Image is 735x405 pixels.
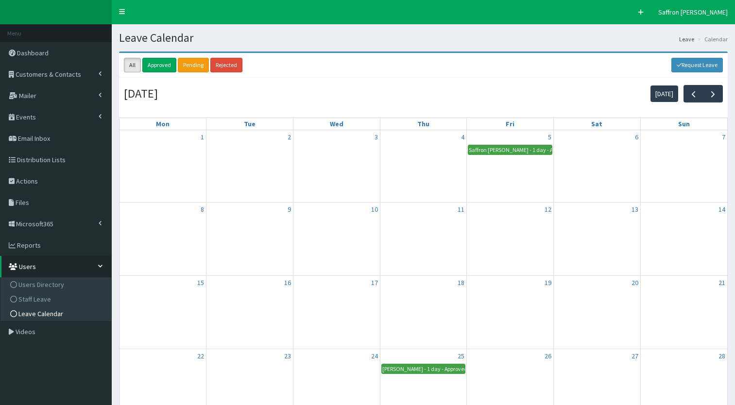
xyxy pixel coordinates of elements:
span: Users Directory [18,280,64,289]
span: Mailer [19,91,36,100]
span: Files [16,198,29,207]
a: [PERSON_NAME] - 1 day - Approved [381,364,466,374]
a: Leave [679,35,694,43]
a: Users Directory [3,277,111,292]
a: December 5, 2025 [546,130,553,144]
td: December 5, 2025 [467,130,554,202]
a: Tuesday [242,118,257,130]
td: December 19, 2025 [467,276,554,349]
a: December 19, 2025 [543,276,553,289]
span: Videos [16,327,35,336]
span: Events [16,113,36,121]
a: December 11, 2025 [456,202,466,216]
a: Request Leave [671,58,723,72]
a: Friday [504,118,516,130]
td: December 16, 2025 [206,276,293,349]
td: December 18, 2025 [380,276,467,349]
span: Microsoft365 [16,219,53,228]
td: December 12, 2025 [467,202,554,276]
a: December 4, 2025 [459,130,466,144]
a: December 25, 2025 [456,349,466,363]
span: Leave Calendar [18,309,63,318]
td: December 8, 2025 [120,202,206,276]
a: December 2, 2025 [286,130,293,144]
td: December 2, 2025 [206,130,293,202]
td: December 7, 2025 [640,130,727,202]
a: December 22, 2025 [195,349,206,363]
a: December 24, 2025 [369,349,380,363]
td: December 20, 2025 [554,276,641,349]
td: December 6, 2025 [554,130,641,202]
a: Approved [142,58,176,72]
a: December 26, 2025 [543,349,553,363]
a: Sunday [676,118,692,130]
a: Staff Leave [3,292,111,306]
a: December 21, 2025 [717,276,727,289]
td: December 13, 2025 [554,202,641,276]
td: December 10, 2025 [293,202,380,276]
a: December 1, 2025 [199,130,206,144]
a: December 8, 2025 [199,202,206,216]
a: December 10, 2025 [369,202,380,216]
a: Saturday [589,118,604,130]
a: December 17, 2025 [369,276,380,289]
a: December 3, 2025 [373,130,380,144]
h1: Leave Calendar [119,32,728,44]
a: Thursday [415,118,431,130]
span: Reports [17,241,41,250]
td: December 11, 2025 [380,202,467,276]
span: Staff Leave [18,295,51,304]
a: December 27, 2025 [630,349,640,363]
div: Saffron [PERSON_NAME] - 1 day - Approved [468,145,552,154]
span: Email Inbox [18,134,50,143]
span: Customers & Contacts [16,70,81,79]
a: Wednesday [328,118,345,130]
a: December 6, 2025 [633,130,640,144]
td: December 9, 2025 [206,202,293,276]
span: Saffron [PERSON_NAME] [658,8,728,17]
a: December 12, 2025 [543,202,553,216]
span: Actions [16,177,38,186]
a: December 23, 2025 [282,349,293,363]
td: December 21, 2025 [640,276,727,349]
td: December 15, 2025 [120,276,206,349]
a: December 28, 2025 [717,349,727,363]
span: Dashboard [17,49,49,57]
span: Users [19,262,36,271]
button: Next month [703,85,723,102]
td: December 17, 2025 [293,276,380,349]
a: December 14, 2025 [717,202,727,216]
a: Leave Calendar [3,306,111,321]
a: December 16, 2025 [282,276,293,289]
span: Distribution Lists [17,155,66,164]
div: [PERSON_NAME] - 1 day - Approved [382,364,465,373]
a: Saffron [PERSON_NAME] - 1 day - Approved [468,145,552,155]
td: December 3, 2025 [293,130,380,202]
a: Pending [178,58,209,72]
h2: [DATE] [124,87,158,101]
td: December 4, 2025 [380,130,467,202]
a: Rejected [210,58,242,72]
a: Monday [154,118,171,130]
button: [DATE] [650,85,678,102]
td: December 1, 2025 [120,130,206,202]
td: December 14, 2025 [640,202,727,276]
a: December 7, 2025 [720,130,727,144]
a: December 15, 2025 [195,276,206,289]
a: December 9, 2025 [286,202,293,216]
li: Calendar [695,35,728,43]
a: December 13, 2025 [630,202,640,216]
a: December 20, 2025 [630,276,640,289]
button: Previous month [684,85,703,102]
a: All [124,58,141,72]
a: December 18, 2025 [456,276,466,289]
